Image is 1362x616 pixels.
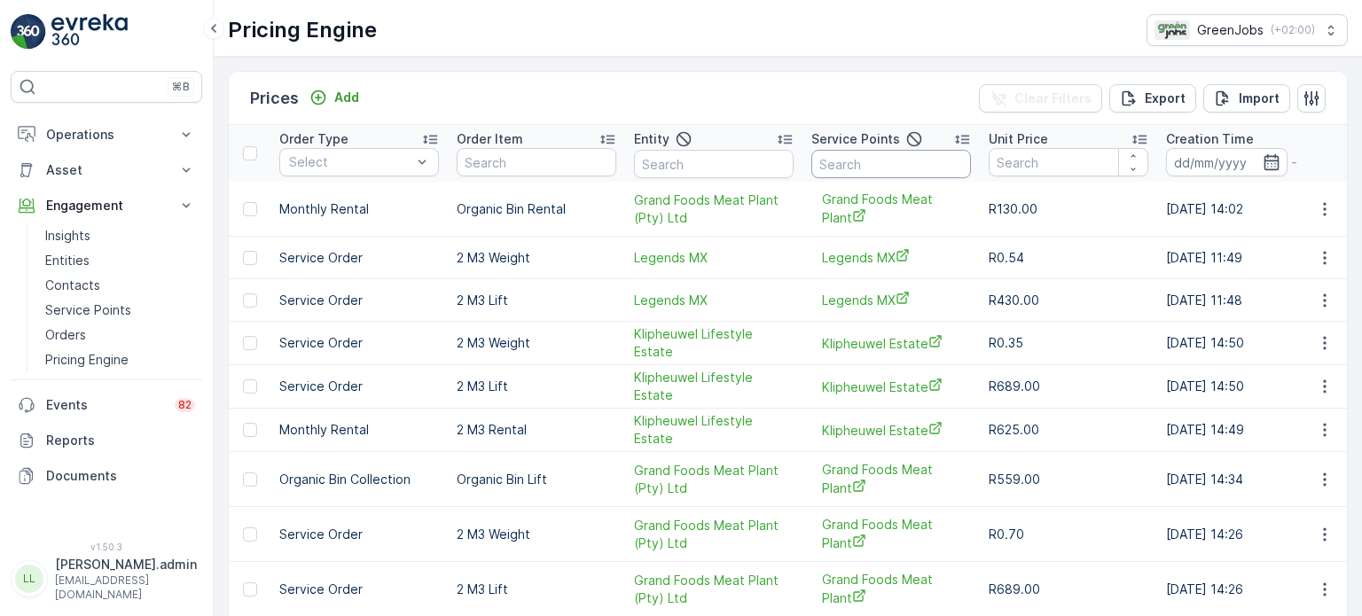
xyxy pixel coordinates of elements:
[45,301,131,319] p: Service Points
[979,84,1102,113] button: Clear Filters
[46,432,195,449] p: Reports
[1203,84,1290,113] button: Import
[172,80,190,94] p: ⌘B
[243,336,257,350] div: Toggle Row Selected
[822,421,960,440] a: Klipheuwel Estate
[457,471,616,488] p: Organic Bin Lift
[243,582,257,597] div: Toggle Row Selected
[1145,90,1186,107] p: Export
[11,188,202,223] button: Engagement
[822,191,960,227] a: Grand Foods Meat Plant
[634,517,794,552] span: Grand Foods Meat Plant (Pty) Ltd
[334,89,359,106] p: Add
[11,387,202,423] a: Events82
[457,526,616,543] p: 2 M3 Weight
[279,471,439,488] p: Organic Bin Collection
[634,325,794,361] a: Klipheuwel Lifestyle Estate
[38,248,202,273] a: Entities
[38,223,202,248] a: Insights
[46,161,167,179] p: Asset
[45,351,129,369] p: Pricing Engine
[11,423,202,458] a: Reports
[634,150,794,178] input: Search
[243,423,257,437] div: Toggle Row Selected
[822,248,960,267] a: Legends MX
[1197,21,1264,39] p: GreenJobs
[811,130,900,148] p: Service Points
[11,458,202,494] a: Documents
[457,581,616,598] p: 2 M3 Lift
[989,292,1039,308] span: R430.00
[46,467,195,485] p: Documents
[989,526,1024,542] span: R0.70
[279,526,439,543] p: Service Order
[989,130,1048,148] p: Unit Price
[15,565,43,593] div: LL
[45,326,86,344] p: Orders
[11,14,46,50] img: logo
[11,152,202,188] button: Asset
[989,378,1040,394] span: R689.00
[279,421,439,439] p: Monthly Rental
[11,556,202,602] button: LL[PERSON_NAME].admin[EMAIL_ADDRESS][DOMAIN_NAME]
[38,347,202,372] a: Pricing Engine
[822,571,960,607] span: Grand Foods Meat Plant
[279,292,439,309] p: Service Order
[38,298,202,323] a: Service Points
[634,462,794,497] a: Grand Foods Meat Plant (Pty) Ltd
[46,396,164,414] p: Events
[279,200,439,218] p: Monthly Rental
[250,86,299,111] p: Prices
[46,197,167,214] p: Engagement
[457,378,616,395] p: 2 M3 Lift
[634,130,669,148] p: Entity
[1166,130,1254,148] p: Creation Time
[457,200,616,218] p: Organic Bin Rental
[634,412,794,448] a: Klipheuwel Lifestyle Estate
[457,130,523,148] p: Order Item
[989,201,1037,216] span: R130.00
[243,379,257,394] div: Toggle Row Selected
[822,291,960,309] a: Legends MX
[279,334,439,352] p: Service Order
[178,398,192,412] p: 82
[1014,90,1092,107] p: Clear Filters
[457,334,616,352] p: 2 M3 Weight
[243,293,257,308] div: Toggle Row Selected
[38,273,202,298] a: Contacts
[989,581,1040,597] span: R689.00
[46,126,167,144] p: Operations
[1155,20,1190,40] img: Green_Jobs_Logo.png
[822,334,960,353] span: Klipheuwel Estate
[302,87,366,108] button: Add
[45,252,90,269] p: Entities
[457,421,616,439] p: 2 M3 Rental
[11,117,202,152] button: Operations
[822,461,960,497] a: Grand Foods Meat Plant
[811,150,971,178] input: Search
[634,369,794,404] a: Klipheuwel Lifestyle Estate
[1271,23,1315,37] p: ( +02:00 )
[228,16,377,44] p: Pricing Engine
[989,250,1024,265] span: R0.54
[989,148,1148,176] input: Search
[1166,148,1288,176] input: dd/mm/yyyy
[38,323,202,347] a: Orders
[45,227,90,245] p: Insights
[634,191,794,227] a: Grand Foods Meat Plant (Pty) Ltd
[634,249,794,267] a: Legends MX
[634,572,794,607] a: Grand Foods Meat Plant (Pty) Ltd
[243,202,257,216] div: Toggle Row Selected
[1147,14,1348,46] button: GreenJobs(+02:00)
[634,292,794,309] span: Legends MX
[55,556,197,573] p: [PERSON_NAME].admin
[289,153,411,171] p: Select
